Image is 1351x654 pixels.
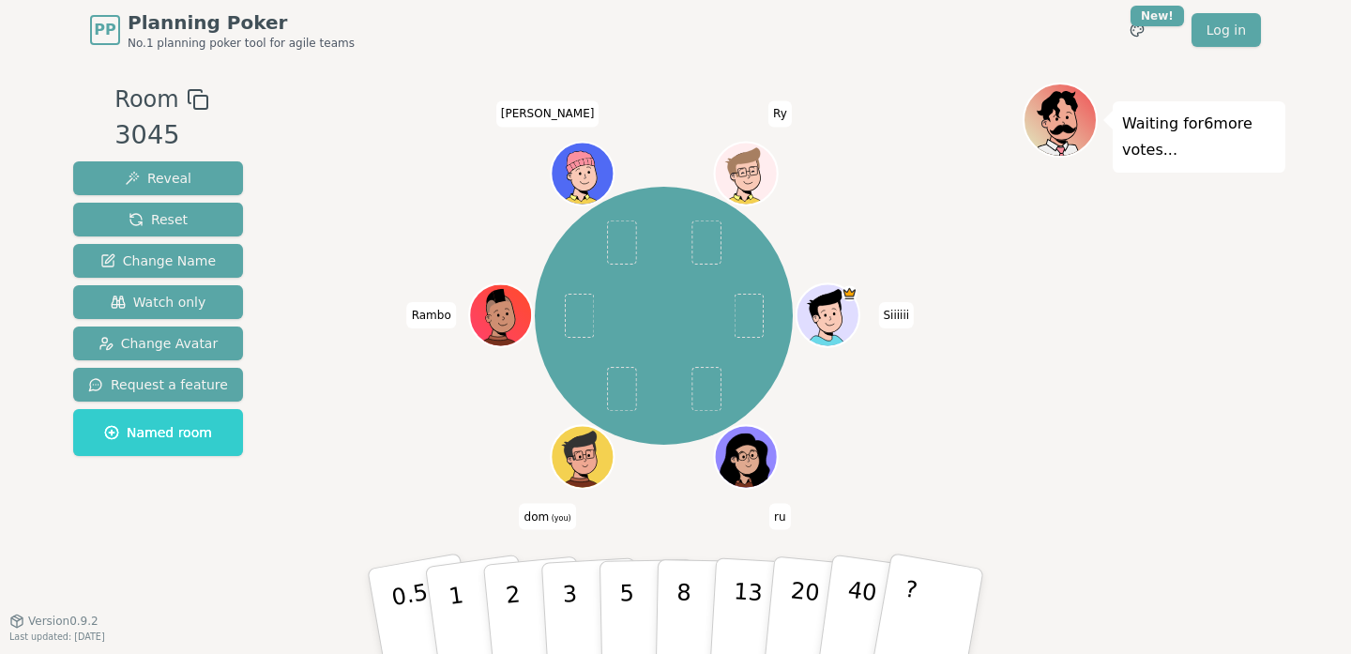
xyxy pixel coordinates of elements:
span: Click to change your name [520,504,576,530]
span: Siiiiii is the host [842,286,858,302]
span: Watch only [111,293,206,312]
span: Last updated: [DATE] [9,631,105,642]
span: Planning Poker [128,9,355,36]
a: PPPlanning PokerNo.1 planning poker tool for agile teams [90,9,355,51]
span: Click to change your name [768,100,792,127]
button: Reveal [73,161,243,195]
span: Named room [104,423,212,442]
span: Reveal [125,169,191,188]
span: Click to change your name [878,302,914,328]
div: New! [1131,6,1184,26]
span: Change Avatar [99,334,219,353]
button: Request a feature [73,368,243,402]
span: PP [94,19,115,41]
div: 3045 [114,116,208,155]
span: Click to change your name [769,504,791,530]
button: Reset [73,203,243,236]
span: Click to change your name [496,100,600,127]
button: Change Avatar [73,327,243,360]
a: Log in [1192,13,1261,47]
button: Click to change your avatar [553,427,612,486]
button: New! [1120,13,1154,47]
span: Request a feature [88,375,228,394]
span: Reset [129,210,188,229]
span: Change Name [100,251,216,270]
button: Change Name [73,244,243,278]
span: Room [114,83,178,116]
span: Click to change your name [407,302,456,328]
p: Waiting for 6 more votes... [1122,111,1276,163]
span: Version 0.9.2 [28,614,99,629]
button: Named room [73,409,243,456]
button: Watch only [73,285,243,319]
button: Version0.9.2 [9,614,99,629]
span: No.1 planning poker tool for agile teams [128,36,355,51]
span: (you) [549,514,571,523]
